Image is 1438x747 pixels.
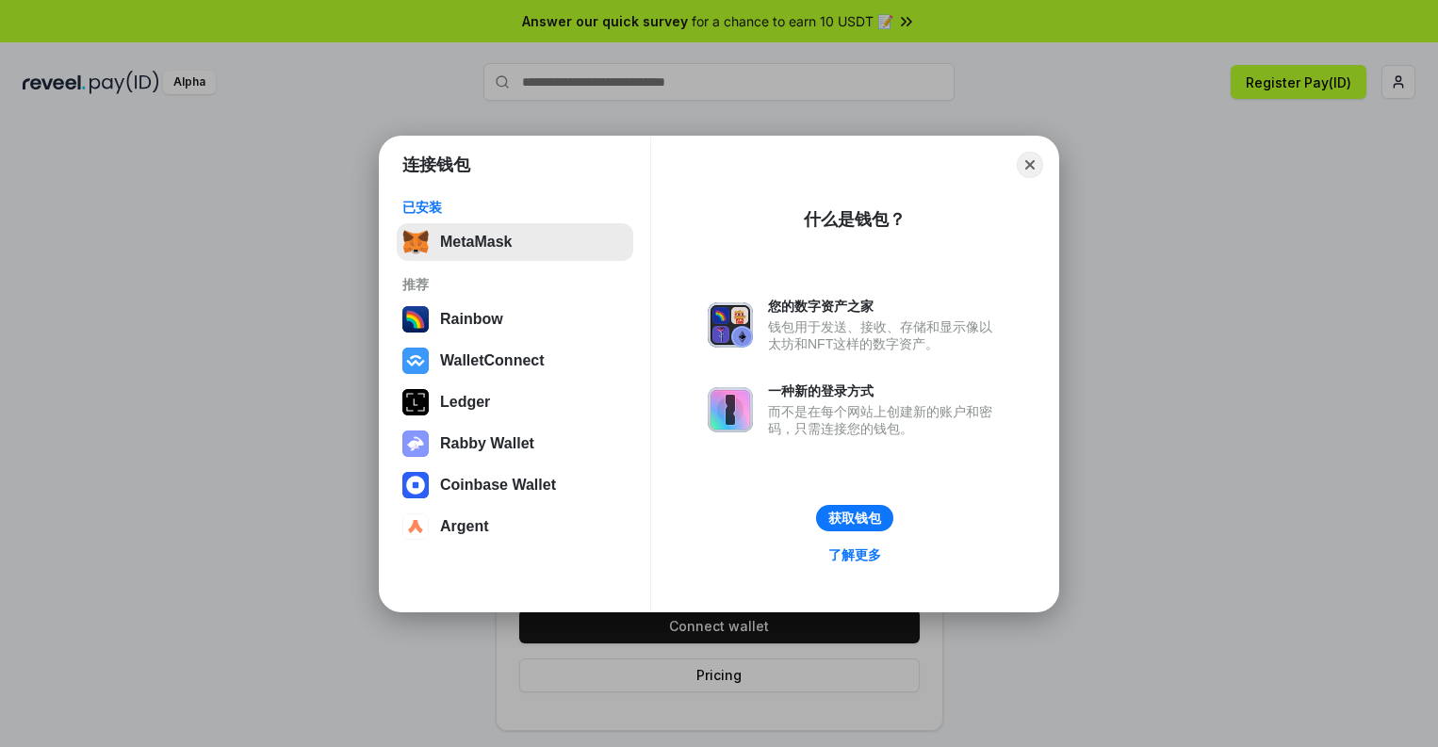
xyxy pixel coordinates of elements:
div: 钱包用于发送、接收、存储和显示像以太坊和NFT这样的数字资产。 [768,318,1002,352]
div: Argent [440,518,489,535]
div: 您的数字资产之家 [768,298,1002,315]
button: Ledger [397,383,633,421]
h1: 连接钱包 [402,154,470,176]
button: Coinbase Wallet [397,466,633,504]
img: svg+xml,%3Csvg%20width%3D%2228%22%20height%3D%2228%22%20viewBox%3D%220%200%2028%2028%22%20fill%3D... [402,472,429,498]
div: 而不是在每个网站上创建新的账户和密码，只需连接您的钱包。 [768,403,1002,437]
button: Argent [397,508,633,545]
button: MetaMask [397,223,633,261]
div: 推荐 [402,276,628,293]
img: svg+xml,%3Csvg%20width%3D%2228%22%20height%3D%2228%22%20viewBox%3D%220%200%2028%2028%22%20fill%3D... [402,513,429,540]
img: svg+xml,%3Csvg%20width%3D%2228%22%20height%3D%2228%22%20viewBox%3D%220%200%2028%2028%22%20fill%3D... [402,348,429,374]
div: Coinbase Wallet [440,477,556,494]
button: Rabby Wallet [397,425,633,463]
img: svg+xml,%3Csvg%20xmlns%3D%22http%3A%2F%2Fwww.w3.org%2F2000%2Fsvg%22%20fill%3D%22none%22%20viewBox... [708,387,753,432]
div: MetaMask [440,234,512,251]
div: Ledger [440,394,490,411]
img: svg+xml,%3Csvg%20fill%3D%22none%22%20height%3D%2233%22%20viewBox%3D%220%200%2035%2033%22%20width%... [402,229,429,255]
div: 已安装 [402,199,628,216]
img: svg+xml,%3Csvg%20xmlns%3D%22http%3A%2F%2Fwww.w3.org%2F2000%2Fsvg%22%20fill%3D%22none%22%20viewBox... [402,430,429,457]
a: 了解更多 [817,543,892,567]
div: 获取钱包 [828,510,881,527]
div: 什么是钱包？ [804,208,906,231]
img: svg+xml,%3Csvg%20xmlns%3D%22http%3A%2F%2Fwww.w3.org%2F2000%2Fsvg%22%20fill%3D%22none%22%20viewBox... [708,302,753,348]
button: Rainbow [397,300,633,338]
div: 一种新的登录方式 [768,382,1002,399]
div: Rabby Wallet [440,435,534,452]
div: Rainbow [440,311,503,328]
button: Close [1017,152,1043,178]
img: svg+xml,%3Csvg%20xmlns%3D%22http%3A%2F%2Fwww.w3.org%2F2000%2Fsvg%22%20width%3D%2228%22%20height%3... [402,389,429,415]
div: WalletConnect [440,352,545,369]
div: 了解更多 [828,546,881,563]
button: 获取钱包 [816,505,893,531]
img: svg+xml,%3Csvg%20width%3D%22120%22%20height%3D%22120%22%20viewBox%3D%220%200%20120%20120%22%20fil... [402,306,429,333]
button: WalletConnect [397,342,633,380]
